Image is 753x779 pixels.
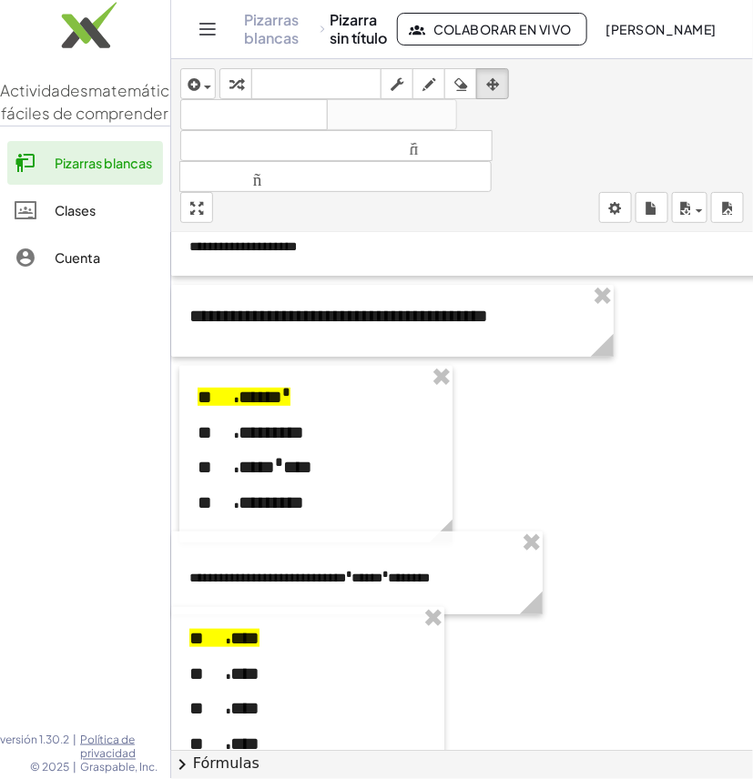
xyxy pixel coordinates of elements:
[244,10,299,47] font: Pizarras blancas
[73,761,76,774] font: |
[606,21,717,37] font: [PERSON_NAME]
[327,99,457,130] button: rehacer
[591,13,731,46] button: [PERSON_NAME]
[55,249,100,266] font: Cuenta
[7,188,163,232] a: Clases
[73,733,76,746] font: |
[180,130,493,161] button: tamaño_del_formato
[171,754,193,776] span: chevron_right
[251,68,382,99] button: teclado
[80,733,170,761] a: Política de privacidad
[80,733,136,761] font: Política de privacidad
[55,202,96,218] font: Clases
[7,141,163,185] a: Pizarras blancas
[193,755,259,773] font: Fórmulas
[244,11,314,47] a: Pizarras blancas
[180,99,328,130] button: deshacer
[171,750,753,779] button: chevron_rightFórmulas
[331,106,453,124] font: rehacer
[184,168,487,186] font: tamaño_del_formato
[397,13,587,46] button: Colaborar en vivo
[7,236,163,279] a: Cuenta
[185,106,323,124] font: deshacer
[55,155,152,171] font: Pizarras blancas
[185,137,488,155] font: tamaño_del_formato
[2,80,188,124] font: matemáticas fáciles de comprender
[80,761,158,774] font: Graspable, Inc.
[193,15,222,44] button: Cambiar navegación
[179,161,492,192] button: tamaño_del_formato
[433,21,572,37] font: Colaborar en vivo
[30,761,69,774] font: © 2025
[256,76,377,93] font: teclado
